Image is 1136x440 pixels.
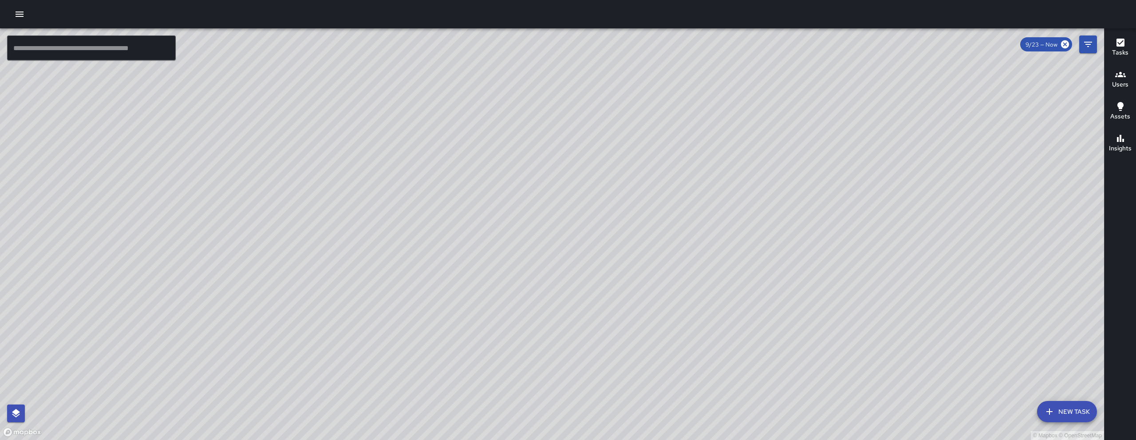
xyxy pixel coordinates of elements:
[1104,32,1136,64] button: Tasks
[1104,64,1136,96] button: Users
[1020,37,1072,51] div: 9/23 — Now
[1104,128,1136,160] button: Insights
[1110,112,1130,122] h6: Assets
[1020,41,1063,48] span: 9/23 — Now
[1112,80,1128,90] h6: Users
[1104,96,1136,128] button: Assets
[1079,35,1097,53] button: Filters
[1112,48,1128,58] h6: Tasks
[1109,144,1132,153] h6: Insights
[1037,401,1097,422] button: New Task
